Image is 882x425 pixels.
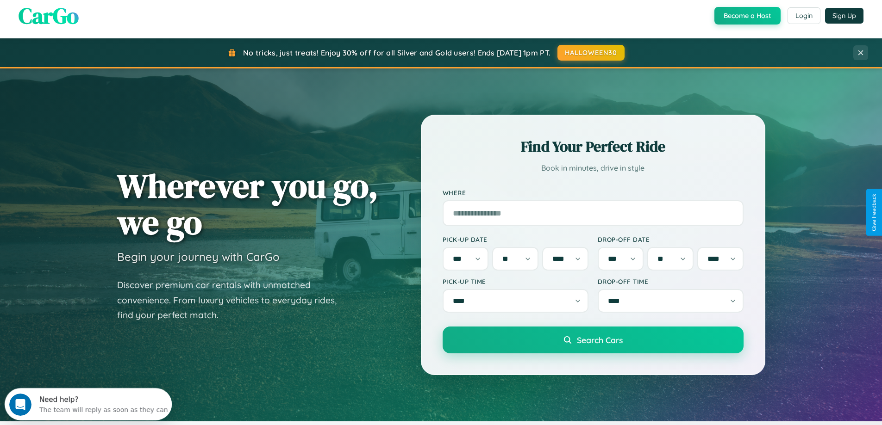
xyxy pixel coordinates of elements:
[871,194,877,231] div: Give Feedback
[443,326,744,353] button: Search Cars
[577,335,623,345] span: Search Cars
[9,394,31,416] iframe: Intercom live chat
[243,48,550,57] span: No tricks, just treats! Enjoy 30% off for all Silver and Gold users! Ends [DATE] 1pm PT.
[443,189,744,197] label: Where
[443,161,744,175] p: Book in minutes, drive in style
[598,277,744,285] label: Drop-off Time
[117,250,280,264] h3: Begin your journey with CarGo
[117,277,349,323] p: Discover premium car rentals with unmatched convenience. From luxury vehicles to everyday rides, ...
[557,45,625,61] button: HALLOWEEN30
[19,0,79,31] span: CarGo
[714,7,781,25] button: Become a Host
[35,15,163,25] div: The team will reply as soon as they can
[5,388,172,420] iframe: Intercom live chat discovery launcher
[4,4,172,29] div: Open Intercom Messenger
[443,136,744,157] h2: Find Your Perfect Ride
[788,7,820,24] button: Login
[825,8,863,24] button: Sign Up
[35,8,163,15] div: Need help?
[443,235,588,243] label: Pick-up Date
[443,277,588,285] label: Pick-up Time
[117,167,378,240] h1: Wherever you go, we go
[598,235,744,243] label: Drop-off Date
